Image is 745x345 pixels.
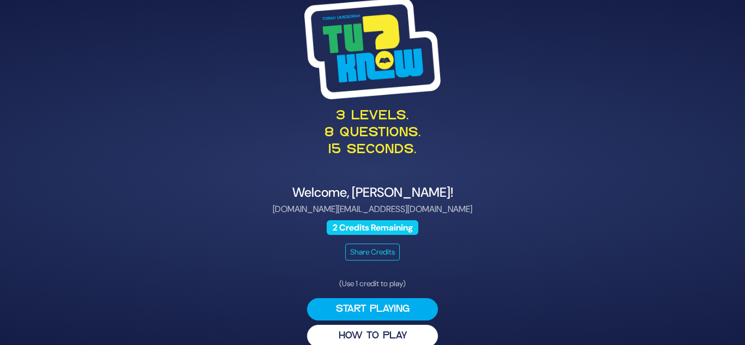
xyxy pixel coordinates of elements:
span: 2 Credits Remaining [327,220,418,235]
button: Share Credits [345,244,400,261]
h4: Welcome, [PERSON_NAME]! [106,185,639,201]
p: [DOMAIN_NAME][EMAIL_ADDRESS][DOMAIN_NAME] [106,203,639,216]
p: 3 levels. 8 questions. 15 seconds. [106,108,639,159]
p: (Use 1 credit to play) [307,278,438,289]
button: Start Playing [307,298,438,320]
